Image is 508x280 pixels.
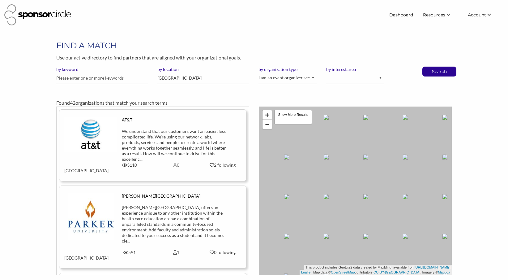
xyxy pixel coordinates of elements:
div: 0 following [204,250,241,255]
label: by interest area [326,67,384,72]
span: 42 [70,100,75,106]
div: Found organizations that match your search terms [56,99,451,107]
input: Please enter one or more keywords [56,72,148,84]
span: Account [468,12,486,18]
label: by keyword [56,67,148,72]
a: CC-BY-[GEOGRAPHIC_DATA] [374,270,420,274]
h1: FIND A MATCH [56,40,451,51]
div: [GEOGRAPHIC_DATA] [60,162,106,173]
img: ezbmahdwcpaulzjwaipc [64,117,117,152]
div: 591 [106,250,153,255]
div: 3110 [106,162,153,168]
li: Resources [418,9,463,20]
button: Search [429,67,450,76]
a: AT&T We understand that our customers want an easier, less complicated life. We’re using our netw... [64,117,241,173]
div: 1 [153,250,199,255]
label: by location [157,67,249,72]
div: We understand that our customers want an easier, less complicated life. We’re using our network, ... [122,129,230,162]
a: Zoom out [263,120,272,129]
div: This product includes GeoLite2 data created by MaxMind, available from [304,265,452,270]
div: [PERSON_NAME][GEOGRAPHIC_DATA] [122,193,230,199]
a: Zoom in [263,110,272,120]
div: | Map data © contributors, , Imagery © [300,270,452,275]
li: Account [463,9,504,20]
label: by organization type [258,67,317,72]
div: AT&T [122,117,230,123]
a: OpenStreetMap [331,270,355,274]
div: Show More Results [274,110,312,125]
a: [URL][DOMAIN_NAME] [415,265,450,269]
a: Dashboard [384,9,418,20]
div: 0 [153,162,199,168]
a: Mapbox [438,270,450,274]
div: 2 following [204,162,241,168]
div: [GEOGRAPHIC_DATA] [60,250,106,261]
div: [PERSON_NAME][GEOGRAPHIC_DATA] offers an experience unique to any other institution within the he... [122,205,230,244]
a: Leaflet [301,270,311,274]
a: [PERSON_NAME][GEOGRAPHIC_DATA] [PERSON_NAME][GEOGRAPHIC_DATA] offers an experience unique to any ... [64,193,241,261]
img: Sponsor Circle Logo [4,4,71,25]
img: z3m5k9gedmftq9awepc0 [68,193,114,240]
span: Resources [423,12,445,18]
p: Use our active directory to find partners that are aligned with your organizational goals. [56,54,451,62]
